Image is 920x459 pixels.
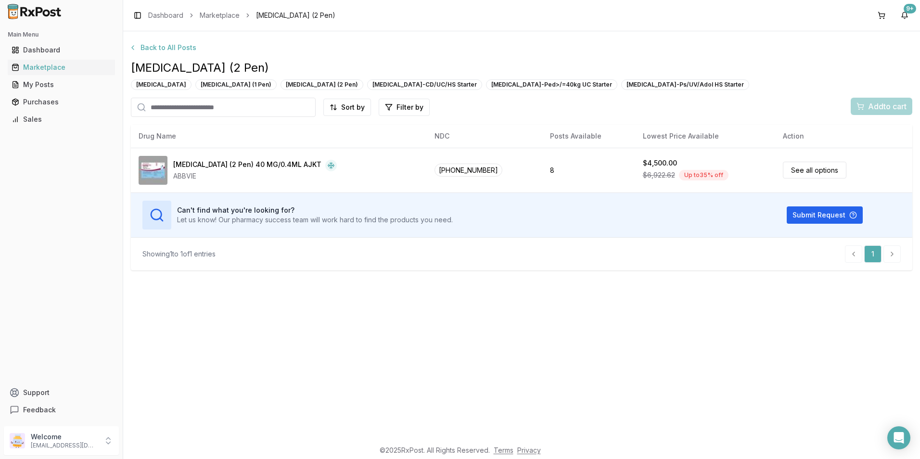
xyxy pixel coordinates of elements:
h3: Can't find what you're looking for? [177,205,453,215]
button: Support [4,384,119,401]
button: Dashboard [4,42,119,58]
span: Sort by [341,102,365,112]
th: Posts Available [542,125,635,148]
a: Dashboard [148,11,183,20]
span: Filter by [396,102,423,112]
div: [MEDICAL_DATA]-Ps/UV/Adol HS Starter [621,79,749,90]
div: [MEDICAL_DATA]-CD/UC/HS Starter [367,79,482,90]
div: Marketplace [12,63,111,72]
button: Sales [4,112,119,127]
span: [MEDICAL_DATA] (2 Pen) [256,11,335,20]
div: [MEDICAL_DATA] (2 Pen) 40 MG/0.4ML AJKT [173,160,321,171]
span: $6,922.62 [643,170,675,180]
span: Feedback [23,405,56,415]
img: RxPost Logo [4,4,65,19]
button: Marketplace [4,60,119,75]
a: Dashboard [8,41,115,59]
div: Open Intercom Messenger [887,426,910,449]
a: 1 [864,245,882,263]
h2: Main Menu [8,31,115,38]
div: My Posts [12,80,111,89]
div: Showing 1 to 1 of 1 entries [142,249,216,259]
a: My Posts [8,76,115,93]
img: User avatar [10,433,25,448]
a: See all options [783,162,846,178]
th: Action [775,125,912,148]
button: Submit Request [787,206,863,224]
p: Let us know! Our pharmacy success team will work hard to find the products you need. [177,215,453,225]
p: [EMAIL_ADDRESS][DOMAIN_NAME] [31,442,98,449]
button: 9+ [897,8,912,23]
a: Purchases [8,93,115,111]
div: Dashboard [12,45,111,55]
div: [MEDICAL_DATA] (1 Pen) [195,79,277,90]
a: Back to All Posts [131,39,912,56]
th: NDC [427,125,542,148]
div: Sales [12,115,111,124]
a: Marketplace [8,59,115,76]
img: Humira (2 Pen) 40 MG/0.4ML AJKT [139,156,167,185]
div: ABBVIE [173,171,337,181]
td: 8 [542,148,635,192]
div: [MEDICAL_DATA]-Ped>/=40kg UC Starter [486,79,617,90]
button: Feedback [4,401,119,419]
div: 9+ [904,4,916,13]
div: Purchases [12,97,111,107]
div: Up to 35 % off [679,170,728,180]
button: My Posts [4,77,119,92]
th: Lowest Price Available [635,125,775,148]
div: $4,500.00 [643,158,677,168]
a: Marketplace [200,11,240,20]
nav: breadcrumb [148,11,335,20]
button: Back to All Posts [123,39,202,56]
a: Terms [494,446,513,454]
button: Sort by [323,99,371,116]
div: [MEDICAL_DATA] [131,79,192,90]
button: Purchases [4,94,119,110]
button: Filter by [379,99,430,116]
a: Sales [8,111,115,128]
span: [PHONE_NUMBER] [434,164,502,177]
nav: pagination [845,245,901,263]
a: Privacy [517,446,541,454]
th: Drug Name [131,125,427,148]
span: [MEDICAL_DATA] (2 Pen) [131,60,912,76]
div: [MEDICAL_DATA] (2 Pen) [281,79,363,90]
p: Welcome [31,432,98,442]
